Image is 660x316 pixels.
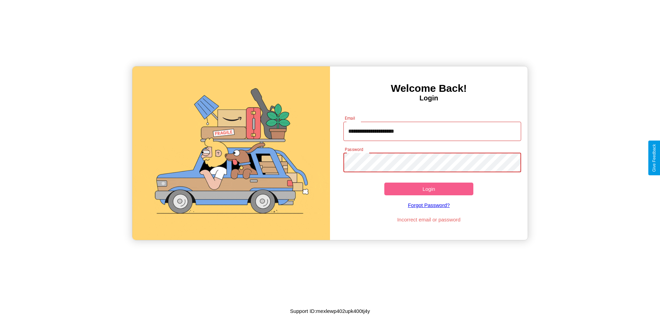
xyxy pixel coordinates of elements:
[345,146,363,152] label: Password
[132,66,330,240] img: gif
[384,183,473,195] button: Login
[340,215,518,224] p: Incorrect email or password
[330,83,528,94] h3: Welcome Back!
[330,94,528,102] h4: Login
[340,195,518,215] a: Forgot Password?
[290,306,370,316] p: Support ID: mexlewp402upk400tj4y
[652,144,657,172] div: Give Feedback
[345,115,355,121] label: Email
